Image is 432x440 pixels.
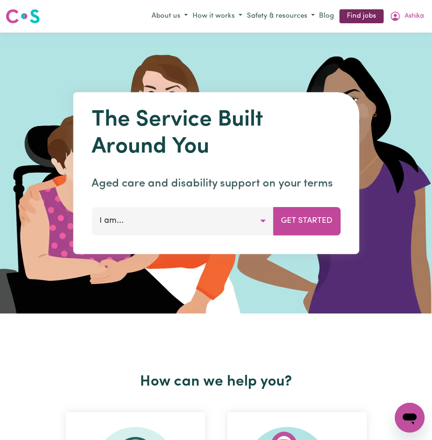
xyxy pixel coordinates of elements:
a: Blog [317,9,336,24]
span: Ashika [405,11,424,21]
iframe: Button to launch messaging window [395,403,425,433]
a: Find jobs [339,9,384,24]
h2: How can we help you? [54,373,378,391]
button: Safety & resources [245,9,317,24]
button: My Account [387,8,426,24]
h1: The Service Built Around You [92,107,340,160]
button: About us [149,9,190,24]
button: I am... [92,207,273,235]
button: Get Started [273,207,340,235]
img: Careseekers logo [6,8,40,25]
a: Careseekers logo [6,6,40,27]
button: How it works [190,9,245,24]
p: Aged care and disability support on your terms [92,175,340,192]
